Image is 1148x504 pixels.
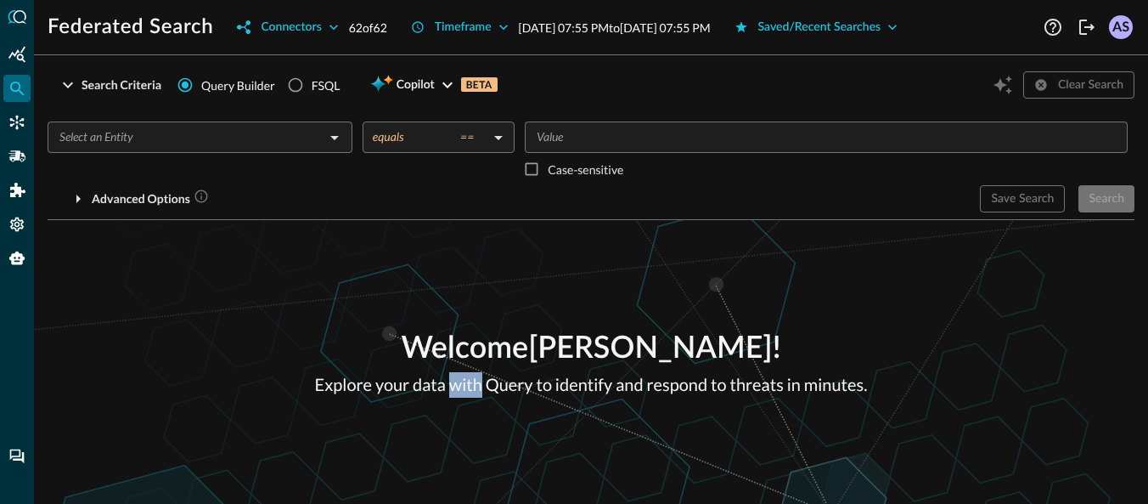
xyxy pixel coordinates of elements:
div: Federated Search [3,75,31,102]
span: == [460,129,474,144]
span: Query Builder [201,76,275,94]
div: Summary Insights [3,41,31,68]
div: Connectors [3,109,31,136]
button: Open [323,126,346,150]
p: Case-sensitive [548,161,623,178]
button: Connectors [227,14,348,41]
p: BETA [461,77,498,92]
input: Value [530,127,1120,148]
button: Saved/Recent Searches [724,14,909,41]
button: Help [1039,14,1066,41]
div: FSQL [312,76,340,94]
p: Explore your data with Query to identify and respond to threats in minutes. [315,372,868,398]
div: Connectors [261,17,321,38]
button: Timeframe [401,14,519,41]
div: Advanced Options [92,189,209,210]
div: Timeframe [435,17,492,38]
span: equals [373,129,404,144]
div: AS [1109,15,1133,39]
button: CopilotBETA [360,71,507,99]
h1: Federated Search [48,14,213,41]
div: Addons [4,177,31,204]
div: equals [373,129,487,144]
div: Saved/Recent Searches [758,17,881,38]
span: Copilot [397,75,435,96]
button: Logout [1073,14,1100,41]
div: Search Criteria [82,75,161,96]
p: [DATE] 07:55 PM to [DATE] 07:55 PM [519,19,711,37]
div: Settings [3,211,31,238]
button: Advanced Options [48,185,219,212]
p: Welcome [PERSON_NAME] ! [315,326,868,372]
p: 62 of 62 [349,19,387,37]
div: Pipelines [3,143,31,170]
button: Search Criteria [48,71,172,99]
input: Select an Entity [53,127,319,148]
div: Chat [3,443,31,470]
div: Query Agent [3,245,31,272]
